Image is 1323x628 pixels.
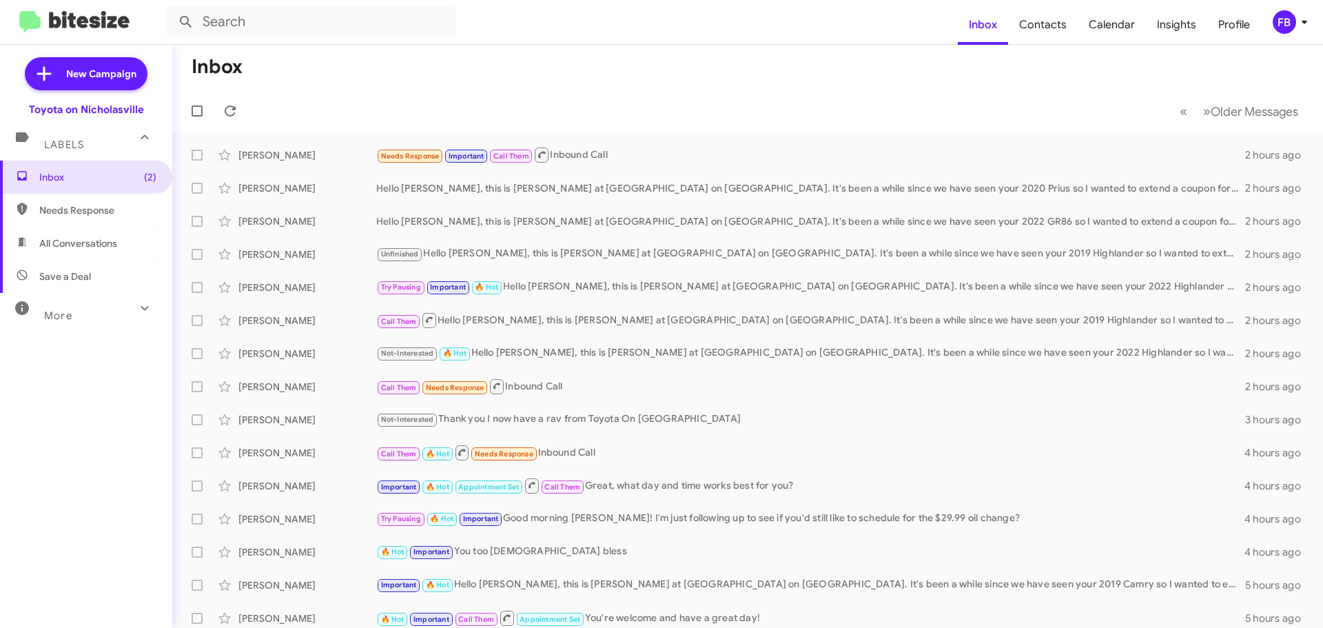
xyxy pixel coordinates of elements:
span: Needs Response [381,152,440,161]
span: Not-Interested [381,415,434,424]
span: » [1203,103,1211,120]
div: [PERSON_NAME] [238,281,376,294]
div: [PERSON_NAME] [238,380,376,394]
div: Inbound Call [376,146,1245,163]
div: [PERSON_NAME] [238,347,376,361]
span: Appointment Set [520,615,580,624]
span: Important [381,580,417,589]
span: 🔥 Hot [426,580,449,589]
a: Contacts [1008,5,1078,45]
div: Hello [PERSON_NAME], this is [PERSON_NAME] at [GEOGRAPHIC_DATA] on [GEOGRAPHIC_DATA]. It's been a... [376,577,1245,593]
div: [PERSON_NAME] [238,314,376,327]
div: 2 hours ago [1245,247,1312,261]
div: Hello [PERSON_NAME], this is [PERSON_NAME] at [GEOGRAPHIC_DATA] on [GEOGRAPHIC_DATA]. It's been a... [376,181,1245,195]
div: Hello [PERSON_NAME], this is [PERSON_NAME] at [GEOGRAPHIC_DATA] on [GEOGRAPHIC_DATA]. It's been a... [376,246,1245,262]
span: Appointment Set [458,483,519,492]
span: Save a Deal [39,270,91,283]
span: 🔥 Hot [426,449,449,458]
div: You're welcome and have a great day! [376,609,1245,627]
span: « [1180,103,1187,120]
div: 5 hours ago [1245,578,1312,592]
div: Toyota on Nicholasville [29,103,144,117]
div: 2 hours ago [1245,281,1312,294]
span: Call Them [544,483,580,492]
div: [PERSON_NAME] [238,214,376,228]
span: New Campaign [66,67,136,81]
div: 2 hours ago [1245,380,1312,394]
span: 🔥 Hot [430,514,453,523]
span: 🔥 Hot [475,283,498,292]
div: 3 hours ago [1245,413,1312,427]
div: 4 hours ago [1244,479,1312,493]
a: Inbox [958,5,1008,45]
div: [PERSON_NAME] [238,247,376,261]
div: 5 hours ago [1245,611,1312,625]
span: Labels [44,139,84,151]
div: [PERSON_NAME] [238,479,376,493]
span: Important [430,283,466,292]
div: Inbound Call [376,444,1244,461]
div: Hello [PERSON_NAME], this is [PERSON_NAME] at [GEOGRAPHIC_DATA] on [GEOGRAPHIC_DATA]. It's been a... [376,279,1245,295]
input: Search [167,6,456,39]
div: Great, what day and time works best for you? [376,477,1244,494]
span: Important [381,483,417,492]
div: [PERSON_NAME] [238,446,376,460]
div: Hello [PERSON_NAME], this is [PERSON_NAME] at [GEOGRAPHIC_DATA] on [GEOGRAPHIC_DATA]. It's been a... [376,214,1245,228]
div: 2 hours ago [1245,347,1312,361]
div: Hello [PERSON_NAME], this is [PERSON_NAME] at [GEOGRAPHIC_DATA] on [GEOGRAPHIC_DATA]. It's been a... [376,345,1245,361]
span: Important [463,514,499,523]
button: FB [1261,10,1308,34]
a: Insights [1146,5,1207,45]
span: Inbox [39,170,156,184]
div: [PERSON_NAME] [238,611,376,625]
a: Profile [1207,5,1261,45]
h1: Inbox [192,56,243,78]
div: Thank you I now have a rav from Toyota On [GEOGRAPHIC_DATA] [376,412,1245,427]
a: Calendar [1078,5,1146,45]
div: [PERSON_NAME] [238,181,376,195]
div: 4 hours ago [1244,446,1312,460]
button: Previous [1171,97,1196,125]
span: Call Them [381,383,417,392]
span: Unfinished [381,250,419,259]
span: Needs Response [475,449,533,458]
span: 🔥 Hot [426,483,449,492]
span: Not-Interested [381,349,434,358]
span: Important [449,152,484,161]
span: Important [413,547,449,556]
div: [PERSON_NAME] [238,512,376,526]
span: Call Them [381,449,417,458]
div: 2 hours ago [1245,214,1312,228]
span: 🔥 Hot [381,615,404,624]
div: FB [1273,10,1296,34]
span: Call Them [458,615,494,624]
span: 🔥 Hot [381,547,404,556]
button: Next [1195,97,1306,125]
span: 🔥 Hot [443,349,466,358]
div: 2 hours ago [1245,314,1312,327]
div: 4 hours ago [1244,545,1312,559]
span: Older Messages [1211,104,1298,119]
div: 4 hours ago [1244,512,1312,526]
span: All Conversations [39,236,117,250]
div: [PERSON_NAME] [238,148,376,162]
a: New Campaign [25,57,147,90]
span: Call Them [381,317,417,326]
div: [PERSON_NAME] [238,413,376,427]
div: Good morning [PERSON_NAME]! I'm just following up to see if you'd still like to schedule for the ... [376,511,1244,527]
span: Call Them [493,152,529,161]
div: Hello [PERSON_NAME], this is [PERSON_NAME] at [GEOGRAPHIC_DATA] on [GEOGRAPHIC_DATA]. It's been a... [376,312,1245,329]
span: Try Pausing [381,514,421,523]
span: Try Pausing [381,283,421,292]
div: 2 hours ago [1245,148,1312,162]
div: [PERSON_NAME] [238,545,376,559]
nav: Page navigation example [1172,97,1306,125]
div: [PERSON_NAME] [238,578,376,592]
span: (2) [144,170,156,184]
span: Important [413,615,449,624]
